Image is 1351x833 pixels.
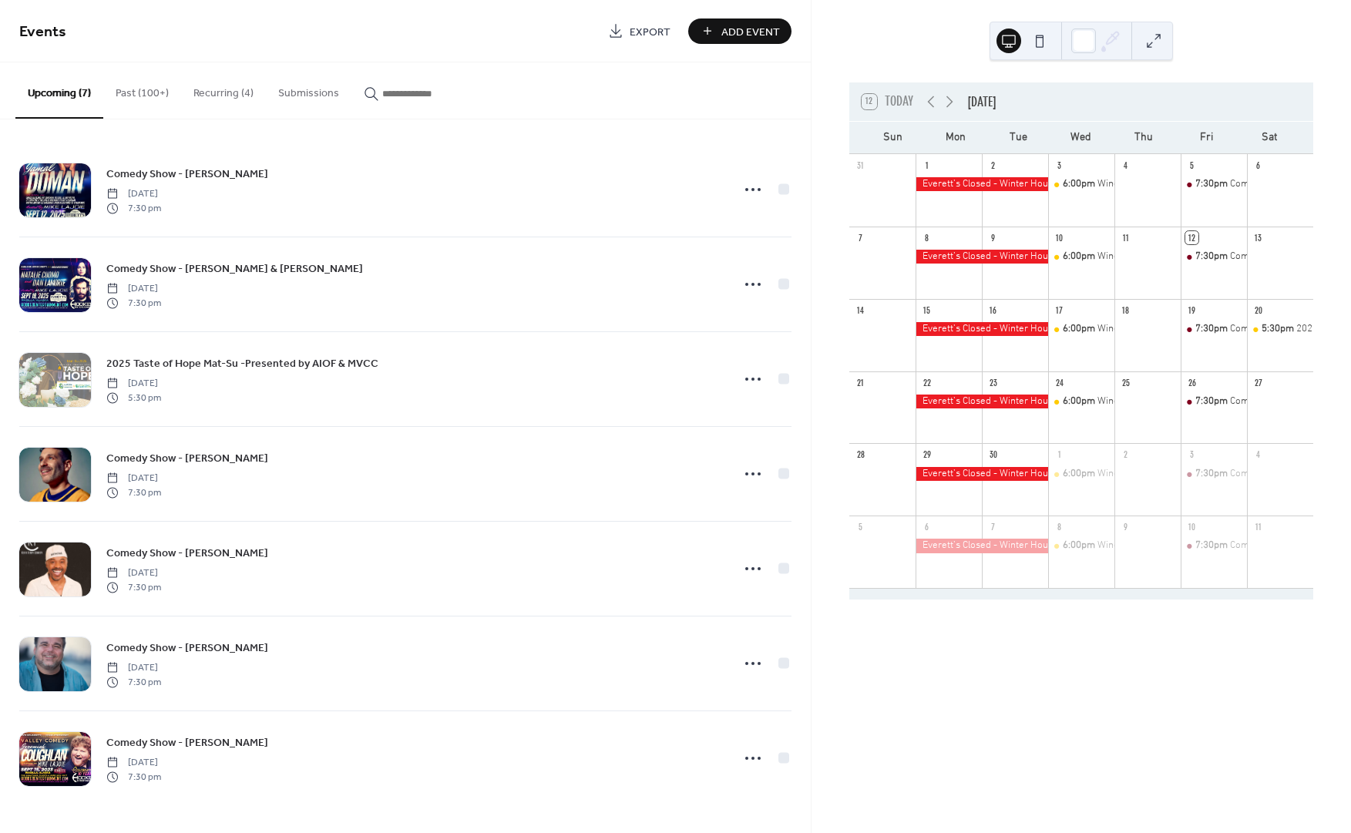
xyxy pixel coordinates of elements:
div: Everett's Closed - Winter Hours [916,467,1048,481]
div: 6 [1252,159,1265,172]
div: 16 [986,304,1000,317]
button: Recurring (4) [181,62,266,117]
button: Submissions [266,62,351,117]
div: Sat [1238,122,1301,153]
div: Everett's Closed - Winter Hours [916,177,1048,191]
div: Wine & Yoga [1048,539,1114,553]
div: Mon [924,122,986,153]
span: [DATE] [106,756,161,770]
div: Sun [862,122,924,153]
a: Comedy Show - [PERSON_NAME] [106,639,268,657]
span: Comedy Show - [PERSON_NAME] & [PERSON_NAME] [106,261,363,277]
a: Comedy Show - [PERSON_NAME] [106,734,268,751]
div: Everett's Closed - Winter Hours [916,322,1048,336]
a: Comedy Show - [PERSON_NAME] [106,165,268,183]
span: 6:00pm [1063,467,1097,481]
span: Comedy Show - [PERSON_NAME] [106,166,268,183]
span: 5:30 pm [106,391,161,405]
span: 6:00pm [1063,539,1097,553]
div: Everett's Closed - Winter Hours [916,395,1048,408]
div: 29 [920,448,933,462]
div: 9 [1119,521,1132,534]
span: 2025 Taste of Hope Mat-Su -Presented by AIOF & MVCC [106,356,378,372]
div: Wine & Yoga [1097,539,1151,553]
span: [DATE] [106,282,161,296]
div: 6 [920,521,933,534]
span: 7:30pm [1195,539,1230,553]
div: 7 [986,521,1000,534]
div: Thu [1113,122,1175,153]
div: 23 [986,376,1000,389]
span: 7:30pm [1195,250,1230,264]
div: 3 [1053,159,1066,172]
div: Wine & Yoga [1097,322,1151,336]
div: 30 [986,448,1000,462]
div: Wine & Yoga [1048,250,1114,264]
div: Wine & Yoga [1097,250,1151,264]
div: 13 [1252,231,1265,244]
span: 7:30 pm [106,201,161,215]
span: 7:30 pm [106,675,161,689]
span: 7:30pm [1195,322,1230,336]
button: Upcoming (7) [15,62,103,119]
div: Comedy Show - Brian Scolaro [1181,539,1247,553]
span: Comedy Show - [PERSON_NAME] [106,735,268,751]
span: 7:30 pm [106,296,161,310]
div: Wine & Yoga [1097,467,1151,481]
div: 3 [1185,448,1198,462]
span: Comedy Show - [PERSON_NAME] [106,546,268,562]
div: Tue [987,122,1050,153]
div: 2 [1119,448,1132,462]
div: 8 [920,231,933,244]
div: Fri [1175,122,1238,153]
span: 6:00pm [1063,322,1097,336]
div: 12 [1185,231,1198,244]
div: 2 [986,159,1000,172]
span: [DATE] [106,472,161,485]
div: 31 [854,159,867,172]
span: [DATE] [106,187,161,201]
div: Everett's Closed - Winter Hours [916,539,1048,553]
div: Everett's Closed - Winter Hours [916,250,1048,264]
a: Export [597,18,682,44]
div: Wine & Yoga [1048,322,1114,336]
div: 9 [986,231,1000,244]
span: Add Event [721,24,780,40]
div: 1 [920,159,933,172]
span: [DATE] [106,377,161,391]
a: Comedy Show - [PERSON_NAME] & [PERSON_NAME] [106,260,363,277]
span: [DATE] [106,661,161,675]
div: 2025 Taste of Hope Mat-Su -Presented by AIOF & MVCC [1247,322,1313,336]
div: Comedy Show - Mike Glazer [1181,395,1247,408]
div: 1 [1053,448,1066,462]
div: 5 [1185,159,1198,172]
span: [DATE] [106,566,161,580]
div: 5 [854,521,867,534]
span: 6:00pm [1063,395,1097,408]
div: Wed [1050,122,1112,153]
div: 19 [1185,304,1198,317]
div: 15 [920,304,933,317]
div: Wine & Yoga [1048,467,1114,481]
span: Export [630,24,670,40]
span: 7:30 pm [106,485,161,499]
span: 7:30 pm [106,770,161,784]
div: 20 [1252,304,1265,317]
a: Comedy Show - [PERSON_NAME] [106,544,268,562]
div: 10 [1053,231,1066,244]
div: 17 [1053,304,1066,317]
div: 24 [1053,376,1066,389]
div: 4 [1252,448,1265,462]
span: Comedy Show - [PERSON_NAME] [106,451,268,467]
div: Wine & Yoga [1097,395,1151,408]
a: 2025 Taste of Hope Mat-Su -Presented by AIOF & MVCC [106,354,378,372]
span: 7:30 pm [106,580,161,594]
div: 28 [854,448,867,462]
span: 7:30pm [1195,467,1230,481]
a: Comedy Show - [PERSON_NAME] [106,449,268,467]
div: 10 [1185,521,1198,534]
div: Wine & Yoga [1048,177,1114,191]
div: 25 [1119,376,1132,389]
span: 5:30pm [1262,322,1296,336]
a: Add Event [688,18,791,44]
